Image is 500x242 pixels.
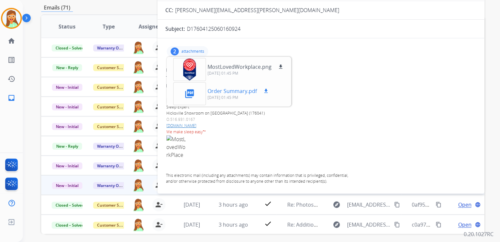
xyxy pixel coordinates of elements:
mat-icon: person_remove [155,221,163,229]
mat-icon: language [475,202,481,208]
mat-icon: content_copy [394,202,400,208]
p: Sleep Expert [166,104,355,110]
p: [DATE] 01:45 PM [208,95,270,100]
span: Open [458,201,471,209]
mat-icon: person_remove [155,102,163,110]
span: [EMAIL_ADDRESS][DOMAIN_NAME] [347,201,390,209]
a: [DOMAIN_NAME] [166,123,196,128]
mat-icon: content_copy [436,202,442,208]
span: 3 hours ago [219,221,248,228]
span: Customer Support [93,103,136,110]
span: New - Initial [52,123,82,130]
mat-icon: person_remove [155,44,163,51]
p: 0.20.1027RC [464,230,493,238]
span: Assignee [139,23,161,30]
mat-icon: person_remove [155,122,163,130]
p: [PERSON_NAME] [166,97,355,104]
span: Closed – Solved [52,45,88,51]
p: We make sleep easy™ [166,129,355,135]
mat-icon: explore [332,201,340,209]
img: agent-avatar [132,178,144,192]
p: Emails (71) [41,4,73,12]
mat-icon: history [8,75,15,83]
span: Re: Photos Request [287,201,335,208]
mat-icon: explore [332,221,340,229]
span: [DATE] [183,221,200,228]
span: New - Initial [52,84,82,91]
p: Subject: [165,25,185,33]
mat-icon: person_remove [155,161,163,169]
p: D17604125060160924 [187,25,241,33]
a: 516.931.0167 [170,117,195,122]
span: [PERSON_NAME][EMAIL_ADDRESS][PERSON_NAME][DOMAIN_NAME] [175,7,339,14]
img: agent-avatar [132,159,144,172]
p: [DATE] 01:45 PM [208,71,285,76]
img: agent-avatar [132,61,144,74]
div: 2 [171,47,179,55]
img: MostLovedWorkPlace [166,135,186,169]
p: CC: [165,6,173,14]
span: New - Initial [52,182,82,189]
img: agent-avatar [132,80,144,93]
span: New - Reply [52,64,82,71]
mat-icon: person_remove [155,63,163,71]
span: [DATE] [183,201,200,208]
span: Type [103,23,115,30]
mat-icon: download [263,88,269,94]
span: New - Initial [52,162,82,169]
span: Open [458,221,471,229]
mat-icon: home [8,37,15,45]
span: Re: Additional Information [287,221,352,228]
mat-icon: list_alt [8,56,15,64]
mat-icon: inbox [8,94,15,102]
div: To: [166,75,476,81]
span: Warranty Ops [93,182,127,189]
mat-icon: download [278,64,284,70]
img: agent-avatar [132,100,144,113]
p: Hicksville Showroom on [GEOGRAPHIC_DATA] (176041) [166,110,355,116]
div: From: [166,67,476,73]
p: attachments [181,49,204,54]
p: O. [166,117,355,122]
mat-icon: content_copy [436,222,442,228]
span: Warranty Ops [93,45,127,51]
img: agent-avatar [132,139,144,152]
mat-icon: language [475,222,481,228]
mat-icon: person_remove [155,142,163,150]
img: agent-avatar [132,41,144,54]
span: Status [58,23,75,30]
span: 3 hours ago [219,201,248,208]
mat-icon: check [264,220,272,228]
span: Customer Support [93,123,136,130]
span: Customer Support [93,202,136,209]
span: Closed – Solved [52,202,88,209]
span: Customer Support [93,64,136,71]
img: avatar [2,9,21,28]
p: MostLovedWorkplace.png [208,63,272,71]
span: New - Reply [52,143,82,150]
img: agent-avatar [132,218,144,231]
mat-icon: check [264,200,272,208]
img: agent-avatar [132,120,144,133]
span: Customer Support [93,222,136,229]
div: Date: [166,83,476,89]
span: Warranty Ops [93,162,127,169]
p: This electronic mail (including any attachments) may contain information that is privileged, conf... [166,173,356,184]
span: New - Initial [52,103,82,110]
p: Order Summary.pdf [208,87,257,95]
span: Customer Support [93,84,136,91]
span: Closed – Solved [52,222,88,229]
mat-icon: person_remove [155,83,163,91]
span: [EMAIL_ADDRESS][DOMAIN_NAME] [347,221,390,229]
mat-icon: person_remove [155,201,163,209]
img: agent-avatar [132,198,144,211]
mat-icon: content_copy [394,222,400,228]
span: Warranty Ops [93,143,127,150]
mat-icon: picture_as_pdf [184,88,195,99]
mat-icon: person_remove [155,181,163,189]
